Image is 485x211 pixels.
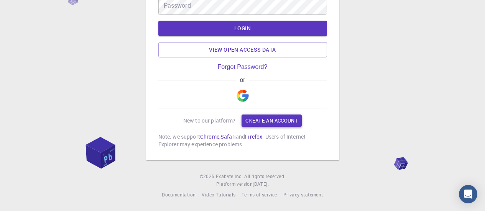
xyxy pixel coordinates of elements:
[202,191,235,198] span: Video Tutorials
[237,90,249,102] img: Google
[183,117,235,124] p: New to our platform?
[283,191,323,199] a: Privacy statement
[158,21,327,36] button: LOGIN
[200,173,216,180] span: © 2025
[459,185,477,203] div: Open Intercom Messenger
[162,191,196,198] span: Documentation
[253,180,269,188] a: [DATE].
[216,173,243,180] a: Exabyte Inc.
[158,42,327,57] a: View open access data
[283,191,323,198] span: Privacy statement
[242,114,302,127] a: Create an account
[236,77,249,83] span: or
[216,180,253,188] span: Platform version
[218,64,268,70] a: Forgot Password?
[245,133,262,140] a: Firefox
[242,191,277,199] a: Terms of service
[162,191,196,199] a: Documentation
[253,181,269,187] span: [DATE] .
[216,173,243,179] span: Exabyte Inc.
[202,191,235,199] a: Video Tutorials
[158,133,327,148] p: Note: we support , and . Users of Internet Explorer may experience problems.
[242,191,277,198] span: Terms of service
[200,133,219,140] a: Chrome
[244,173,285,180] span: All rights reserved.
[220,133,236,140] a: Safari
